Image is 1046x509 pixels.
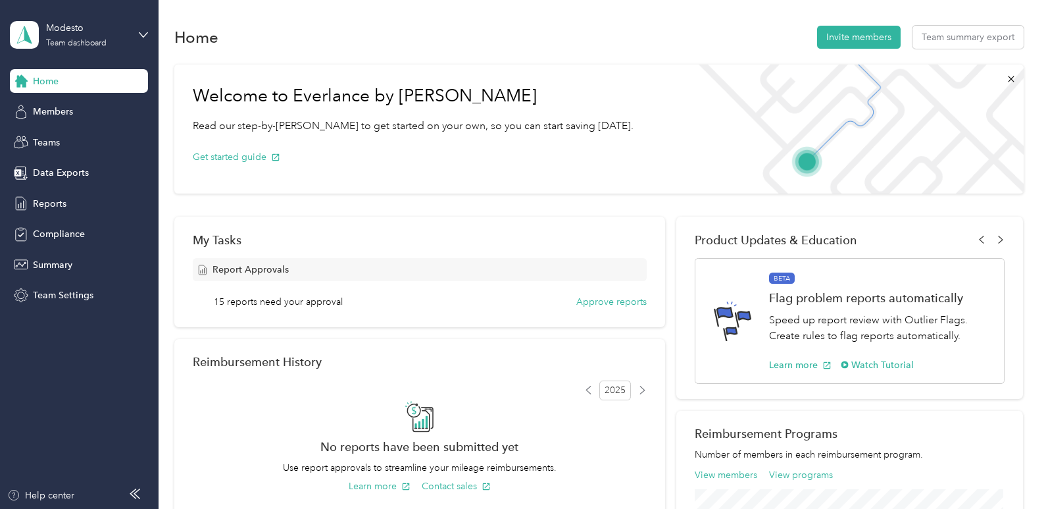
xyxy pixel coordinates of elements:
button: Approve reports [576,295,647,309]
img: Welcome to everlance [685,65,1023,194]
p: Speed up report review with Outlier Flags. Create rules to flag reports automatically. [769,312,990,344]
h2: Reimbursement Programs [695,427,1005,441]
span: Home [33,74,59,88]
div: Team dashboard [46,40,107,47]
span: Compliance [33,227,85,241]
span: BETA [769,273,795,284]
button: Team summary export [912,26,1024,49]
span: Report Approvals [212,263,289,277]
button: Get started guide [193,150,280,164]
span: Team Settings [33,288,93,302]
div: Modesto [46,21,128,35]
button: View members [695,468,757,482]
button: Learn more [769,358,832,372]
h1: Flag problem reports automatically [769,291,990,305]
p: Number of members in each reimbursement program. [695,448,1005,462]
h2: Reimbursement History [193,355,322,369]
p: Use report approvals to streamline your mileage reimbursements. [193,461,646,475]
span: Data Exports [33,166,89,180]
h1: Welcome to Everlance by [PERSON_NAME] [193,86,634,107]
iframe: Everlance-gr Chat Button Frame [972,435,1046,509]
button: Contact sales [422,479,491,493]
span: Teams [33,136,60,149]
button: Learn more [349,479,411,493]
div: My Tasks [193,233,646,247]
span: Members [33,105,73,119]
span: Reports [33,197,66,211]
button: Help center [7,489,74,502]
button: View programs [769,468,833,482]
button: Invite members [817,26,901,49]
p: Read our step-by-[PERSON_NAME] to get started on your own, so you can start saving [DATE]. [193,118,634,134]
h1: Home [174,30,218,44]
span: Product Updates & Education [695,233,857,247]
span: 15 reports need your approval [214,295,343,309]
h2: No reports have been submitted yet [193,440,646,454]
button: Watch Tutorial [841,358,914,372]
span: 2025 [599,381,631,400]
span: Summary [33,258,72,272]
